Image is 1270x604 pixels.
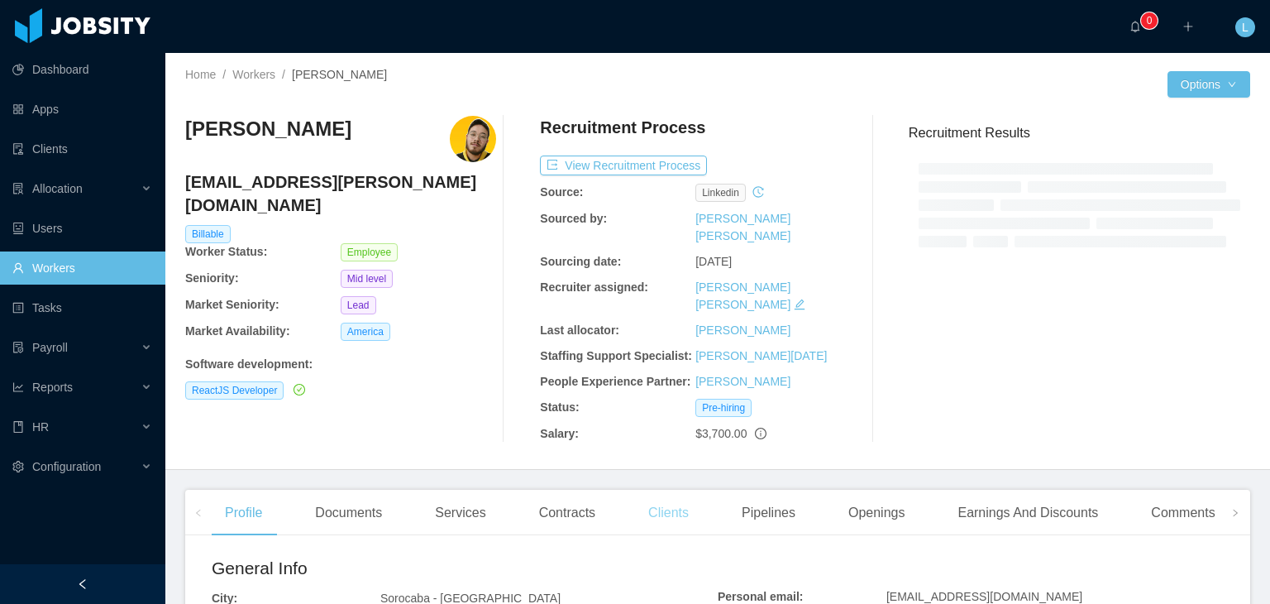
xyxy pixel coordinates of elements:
[695,375,790,388] a: [PERSON_NAME]
[540,255,621,268] b: Sourcing date:
[540,185,583,199] b: Source:
[526,490,609,536] div: Contracts
[302,490,395,536] div: Documents
[12,461,24,472] i: icon: setting
[1138,490,1228,536] div: Comments
[294,384,305,395] i: icon: check-circle
[185,298,279,311] b: Market Seniority:
[212,555,718,582] h2: General Info
[540,349,692,362] b: Staffing Support Specialist:
[232,68,275,81] a: Workers
[944,490,1111,536] div: Earnings And Discounts
[728,490,809,536] div: Pipelines
[540,212,607,225] b: Sourced by:
[282,68,285,81] span: /
[194,509,203,517] i: icon: left
[540,156,707,175] button: icon: exportView Recruitment Process
[12,183,24,194] i: icon: solution
[32,420,49,434] span: HR
[12,132,152,165] a: icon: auditClients
[12,53,152,86] a: icon: pie-chartDashboard
[1242,17,1249,37] span: L
[909,122,1250,143] h3: Recruitment Results
[12,381,24,393] i: icon: line-chart
[1141,12,1158,29] sup: 0
[695,427,747,440] span: $3,700.00
[185,324,290,338] b: Market Availability:
[185,116,351,142] h3: [PERSON_NAME]
[695,184,746,202] span: linkedin
[540,427,579,440] b: Salary:
[540,159,707,172] a: icon: exportView Recruitment Process
[185,381,284,400] span: ReactJS Developer
[185,357,313,371] b: Software development :
[794,299,805,310] i: icon: edit
[341,296,376,314] span: Lead
[32,182,83,195] span: Allocation
[835,490,919,536] div: Openings
[12,342,24,353] i: icon: file-protect
[695,349,827,362] a: [PERSON_NAME][DATE]
[695,212,790,242] a: [PERSON_NAME] [PERSON_NAME]
[185,245,267,258] b: Worker Status:
[222,68,226,81] span: /
[32,381,73,394] span: Reports
[341,270,393,288] span: Mid level
[540,116,705,139] h4: Recruitment Process
[12,212,152,245] a: icon: robotUsers
[185,225,231,243] span: Billable
[212,490,275,536] div: Profile
[540,400,579,414] b: Status:
[886,590,1082,603] span: [EMAIL_ADDRESS][DOMAIN_NAME]
[695,280,790,311] a: [PERSON_NAME] [PERSON_NAME]
[695,324,790,337] a: [PERSON_NAME]
[450,116,496,162] img: 1f0ec164-eaaf-4144-9606-d613ab794150.jpeg
[292,68,387,81] span: [PERSON_NAME]
[695,255,732,268] span: [DATE]
[32,341,68,354] span: Payroll
[32,460,101,473] span: Configuration
[540,324,619,337] b: Last allocator:
[1231,509,1239,517] i: icon: right
[635,490,702,536] div: Clients
[755,428,766,439] span: info-circle
[1182,21,1194,32] i: icon: plus
[290,383,305,396] a: icon: check-circle
[540,375,690,388] b: People Experience Partner:
[341,243,398,261] span: Employee
[12,291,152,324] a: icon: profileTasks
[12,421,24,433] i: icon: book
[695,399,752,417] span: Pre-hiring
[1167,71,1250,98] button: Optionsicon: down
[12,93,152,126] a: icon: appstoreApps
[1129,21,1141,32] i: icon: bell
[752,186,764,198] i: icon: history
[540,280,648,294] b: Recruiter assigned:
[422,490,499,536] div: Services
[185,170,496,217] h4: [EMAIL_ADDRESS][PERSON_NAME][DOMAIN_NAME]
[12,252,152,285] a: icon: userWorkers
[341,323,390,341] span: America
[185,271,239,285] b: Seniority:
[718,590,804,603] b: Personal email:
[185,68,216,81] a: Home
